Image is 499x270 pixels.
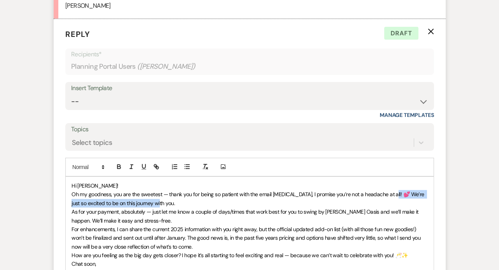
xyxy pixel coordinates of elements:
[65,29,90,39] span: Reply
[72,252,408,259] span: How are you feeling as the big day gets closer? I hope it’s all starting to feel exciting and rea...
[72,208,420,224] span: As for your payment, absolutely — just let me know a couple of days/times that work best for you ...
[71,59,428,74] div: Planning Portal Users
[71,83,428,94] div: Insert Template
[72,260,96,267] span: Chat soon,
[72,182,118,189] span: Hi [PERSON_NAME]!
[379,111,434,118] a: Manage Templates
[72,191,426,206] span: Oh my goodness, you are the sweetest — thank you for being so patient with the email [MEDICAL_DAT...
[71,49,428,59] p: Recipients*
[72,137,112,148] div: Select topics
[72,226,422,250] span: For enhancements, I can share the current 2025 information with you right away, but the official ...
[137,61,195,72] span: ( [PERSON_NAME] )
[384,27,418,40] span: Draft
[71,124,428,135] label: Topics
